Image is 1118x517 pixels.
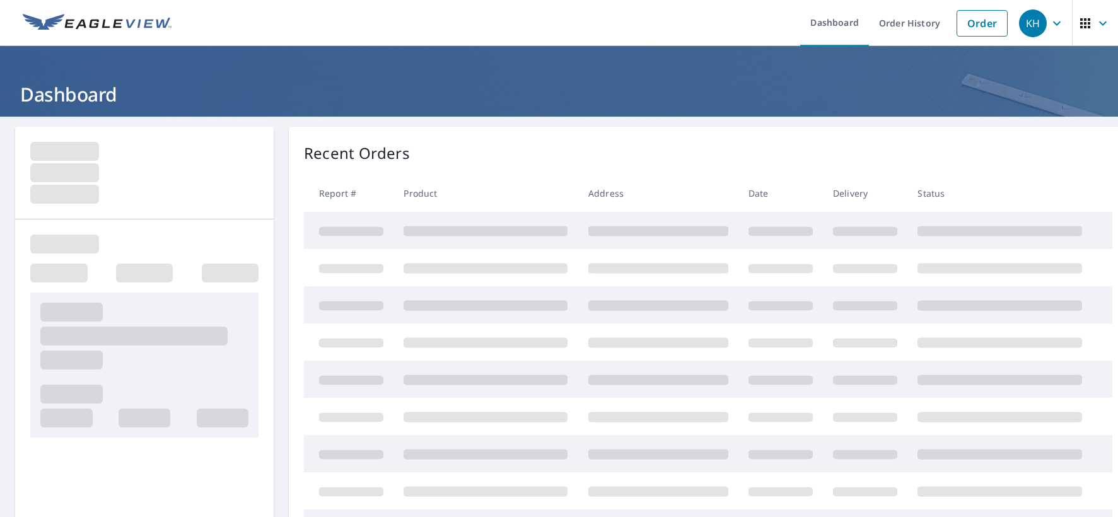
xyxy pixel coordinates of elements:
[304,175,393,212] th: Report #
[15,81,1103,107] h1: Dashboard
[578,175,738,212] th: Address
[1019,9,1047,37] div: KH
[957,10,1008,37] a: Order
[907,175,1092,212] th: Status
[23,14,172,33] img: EV Logo
[823,175,907,212] th: Delivery
[304,142,410,165] p: Recent Orders
[393,175,578,212] th: Product
[738,175,823,212] th: Date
